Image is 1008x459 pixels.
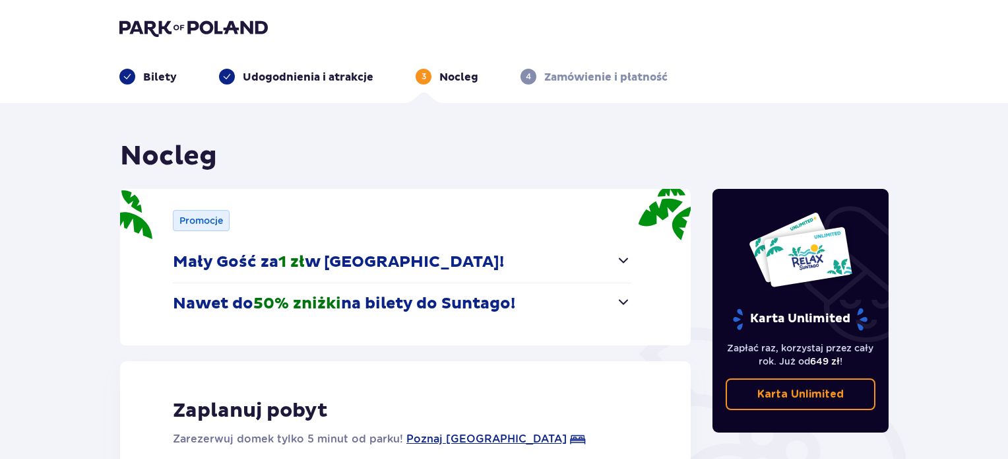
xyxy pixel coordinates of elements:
div: 4Zamówienie i płatność [520,69,668,85]
div: Bilety [119,69,177,85]
p: Karta Unlimited [757,387,844,402]
span: 649 zł [810,356,840,367]
a: Karta Unlimited [726,378,876,410]
span: 50% zniżki [253,294,341,314]
p: Udogodnienia i atrakcje [243,70,373,85]
p: Zaplanuj pobyt [173,398,328,423]
button: Mały Gość za1 złw [GEOGRAPHIC_DATA]! [173,242,631,283]
p: Promocje [179,214,223,227]
button: Nawet do50% zniżkina bilety do Suntago! [173,283,631,324]
img: Park of Poland logo [119,18,268,37]
div: 3Nocleg [416,69,478,85]
img: Dwie karty całoroczne do Suntago z napisem 'UNLIMITED RELAX', na białym tle z tropikalnymi liśćmi... [748,211,853,288]
p: 4 [526,71,531,83]
h1: Nocleg [120,140,217,173]
p: Bilety [143,70,177,85]
p: Nocleg [439,70,478,85]
p: Zapłać raz, korzystaj przez cały rok. Już od ! [726,341,876,368]
div: Udogodnienia i atrakcje [219,69,373,85]
p: Zamówienie i płatność [544,70,668,85]
span: 1 zł [278,252,305,272]
p: Zarezerwuj domek tylko 5 minut od parku! [173,431,403,447]
p: Nawet do na bilety do Suntago! [173,294,515,314]
p: 3 [422,71,426,83]
a: Poznaj [GEOGRAPHIC_DATA] [406,431,567,447]
p: Karta Unlimited [732,308,869,331]
p: Mały Gość za w [GEOGRAPHIC_DATA]! [173,252,504,272]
